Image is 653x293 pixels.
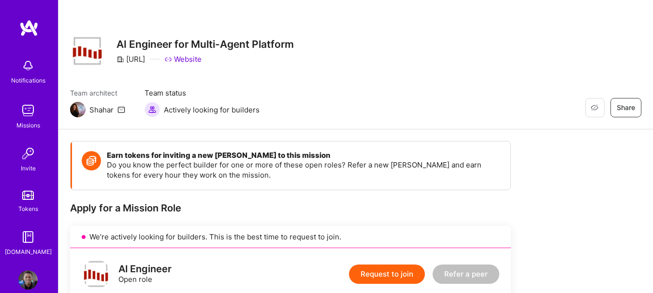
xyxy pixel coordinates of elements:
[82,151,101,170] img: Token icon
[145,88,260,98] span: Team status
[16,120,40,130] div: Missions
[70,36,105,66] img: Company Logo
[16,270,40,290] a: User Avatar
[617,103,635,112] span: Share
[145,102,160,117] img: Actively looking for builders
[116,38,294,50] h3: AI Engineer for Multi-Agent Platform
[18,101,38,120] img: teamwork
[18,144,38,163] img: Invite
[107,151,501,160] h4: Earn tokens for inviting a new [PERSON_NAME] to this mission
[22,191,34,200] img: tokens
[591,104,598,112] i: icon EyeClosed
[5,247,52,257] div: [DOMAIN_NAME]
[117,106,125,113] i: icon Mail
[70,102,86,117] img: Team Architect
[349,265,425,284] button: Request to join
[164,54,202,64] a: Website
[18,56,38,75] img: bell
[89,105,114,115] div: Shahar
[164,105,260,115] span: Actively looking for builders
[116,56,124,63] i: icon CompanyGray
[610,98,641,117] button: Share
[107,160,501,180] p: Do you know the perfect builder for one or more of these open roles? Refer a new [PERSON_NAME] an...
[18,204,38,214] div: Tokens
[19,19,39,37] img: logo
[70,226,511,248] div: We’re actively looking for builders. This is the best time to request to join.
[118,264,172,274] div: AI Engineer
[116,54,145,64] div: [URL]
[82,260,111,289] img: logo
[18,227,38,247] img: guide book
[21,163,36,173] div: Invite
[70,88,125,98] span: Team architect
[11,75,45,85] div: Notifications
[70,202,511,214] div: Apply for a Mission Role
[118,264,172,284] div: Open role
[18,270,38,290] img: User Avatar
[433,265,499,284] button: Refer a peer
